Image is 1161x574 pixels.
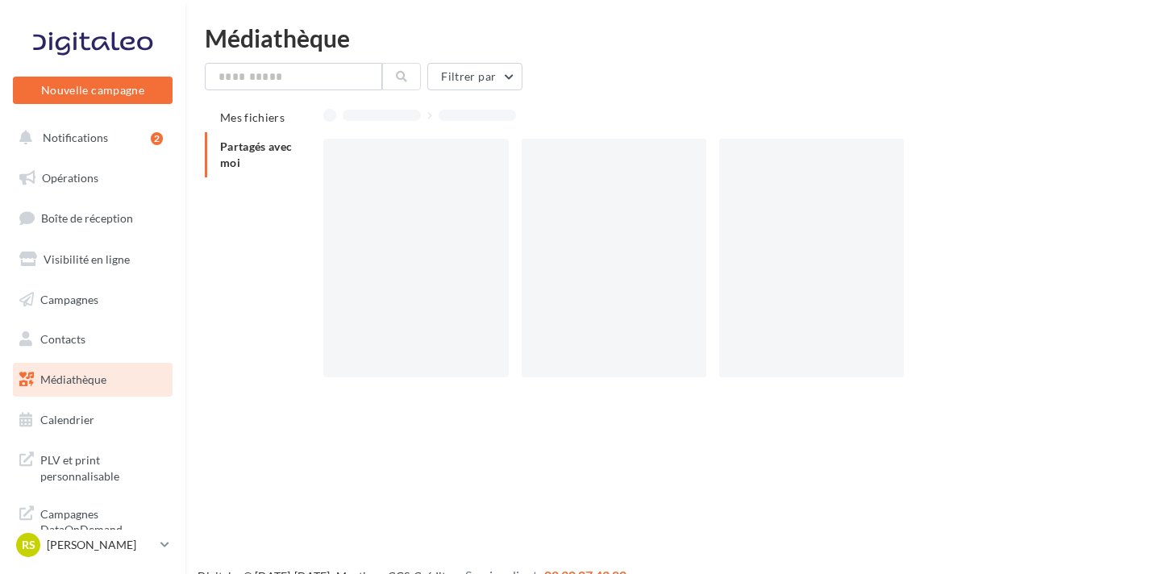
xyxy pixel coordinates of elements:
div: Médiathèque [205,26,1142,50]
button: Notifications 2 [10,121,169,155]
a: Campagnes DataOnDemand [10,497,176,544]
a: Boîte de réception [10,201,176,235]
p: [PERSON_NAME] [47,537,154,553]
span: Notifications [43,131,108,144]
a: Campagnes [10,283,176,317]
a: Médiathèque [10,363,176,397]
span: PLV et print personnalisable [40,449,166,484]
div: 2 [151,132,163,145]
span: Partagés avec moi [220,139,293,169]
button: Filtrer par [427,63,522,90]
a: Contacts [10,322,176,356]
a: Opérations [10,161,176,195]
a: Calendrier [10,403,176,437]
span: Campagnes DataOnDemand [40,503,166,538]
span: Boîte de réception [41,211,133,225]
span: Calendrier [40,413,94,426]
a: Visibilité en ligne [10,243,176,277]
span: Visibilité en ligne [44,252,130,266]
span: Opérations [42,171,98,185]
span: RS [22,537,35,553]
span: Contacts [40,332,85,346]
button: Nouvelle campagne [13,77,173,104]
span: Médiathèque [40,372,106,386]
span: Campagnes [40,292,98,306]
span: Mes fichiers [220,110,285,124]
a: RS [PERSON_NAME] [13,530,173,560]
a: PLV et print personnalisable [10,443,176,490]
